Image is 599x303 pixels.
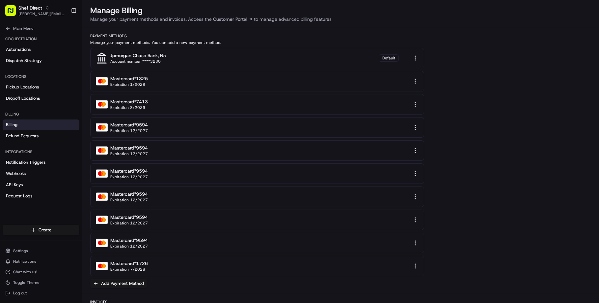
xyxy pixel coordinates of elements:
button: Create [3,225,79,235]
span: Knowledge Base [13,157,50,164]
span: • [55,112,57,117]
div: Expiration 12/2027 [110,220,148,226]
div: Orchestration [3,34,79,44]
a: Notification Triggers [3,157,79,168]
span: Billing [6,122,17,128]
span: Notifications [13,259,36,264]
a: Powered byPylon [46,173,80,178]
span: Notification Triggers [6,159,45,165]
div: mastercard *9594 [110,121,148,128]
div: jpmorgan chase bank, na [110,52,166,59]
button: Notifications [3,257,79,266]
button: Settings [3,246,79,255]
img: Vicente Ramirez [7,106,17,116]
a: Automations [3,44,79,55]
div: We're available if you need us! [30,79,91,84]
div: mastercard *1325 [110,75,148,82]
span: Refund Requests [6,133,39,139]
a: 📗Knowledge Base [4,154,53,166]
button: Chat with us! [3,267,79,277]
div: 📗 [7,158,12,163]
div: mastercard *7413 [110,98,148,105]
div: Default [379,54,399,62]
span: Toggle Theme [13,280,40,285]
p: Welcome 👋 [7,36,120,47]
button: Add Payment Method [90,279,147,288]
a: Request Logs [3,191,79,201]
div: Expiration 12/2027 [110,151,148,156]
button: Start new chat [112,75,120,83]
a: Dropoff Locations [3,93,79,104]
h2: Payment Methods [90,33,591,39]
img: 1736555255976-a54dd68f-1ca7-489b-9aae-adbdc363a1c4 [13,130,18,135]
div: mastercard *9594 [110,191,148,197]
span: API Keys [6,182,23,188]
span: Pylon [66,173,80,178]
div: Expiration 1/2028 [110,82,145,87]
a: 💻API Documentation [53,154,108,166]
div: mastercard *1726 [110,260,148,267]
span: [PERSON_NAME] [20,112,53,117]
button: Toggle Theme [3,278,79,287]
button: See all [102,94,120,102]
button: Main Menu [3,24,79,33]
a: Dispatch Strategy [3,55,79,66]
a: Pickup Locations [3,82,79,92]
div: Expiration 12/2027 [110,244,148,249]
span: Dispatch Strategy [6,58,42,64]
button: Log out [3,288,79,298]
a: Billing [3,119,79,130]
span: Log out [13,290,27,296]
div: Past conversations [7,95,42,101]
span: Pickup Locations [6,84,39,90]
div: Start new chat [30,73,108,79]
div: Expiration 12/2027 [110,174,148,180]
img: 1736555255976-a54dd68f-1ca7-489b-9aae-adbdc363a1c4 [7,73,18,84]
span: [DATE] [58,112,72,117]
button: Shef Direct [18,5,42,11]
div: mastercard *9594 [110,168,148,174]
img: Nash [7,16,20,29]
span: Settings [13,248,28,253]
span: Automations [6,47,31,52]
div: Account number ****3230 [110,59,161,64]
div: mastercard *9594 [110,214,148,220]
span: API Documentation [62,157,106,164]
div: Billing [3,109,79,119]
div: Expiration 7/2028 [110,267,145,272]
span: Webhooks [6,171,26,177]
span: Main Menu [13,26,33,31]
a: Webhooks [3,168,79,179]
span: Chat with us! [13,269,37,275]
div: Locations [3,71,79,82]
a: Refund Requests [3,131,79,141]
a: Customer Portal [212,16,254,22]
div: 💻 [56,158,61,163]
div: Expiration 12/2027 [110,128,148,133]
div: Expiration 12/2027 [110,197,148,203]
p: Manage your payment methods. You can add a new payment method. [90,40,591,45]
p: Manage your payment methods and invoices. Access the to manage advanced billing features [90,16,591,22]
h1: Manage Billing [90,5,591,16]
img: 4920774857489_3d7f54699973ba98c624_72.jpg [14,73,26,84]
span: Dropoff Locations [6,95,40,101]
span: [DATE] [58,130,72,135]
span: • [55,130,57,135]
img: Grace Nketiah [7,123,17,134]
span: [PERSON_NAME] [20,130,53,135]
button: Shef Direct[PERSON_NAME][EMAIL_ADDRESS][DOMAIN_NAME] [3,3,68,18]
a: API Keys [3,180,79,190]
input: Clear [17,52,109,59]
span: Request Logs [6,193,32,199]
button: [PERSON_NAME][EMAIL_ADDRESS][DOMAIN_NAME] [18,11,66,17]
div: Integrations [3,147,79,157]
div: mastercard *9594 [110,237,148,244]
span: Create [39,227,51,233]
div: Expiration 8/2029 [110,105,145,110]
div: mastercard *9594 [110,145,148,151]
